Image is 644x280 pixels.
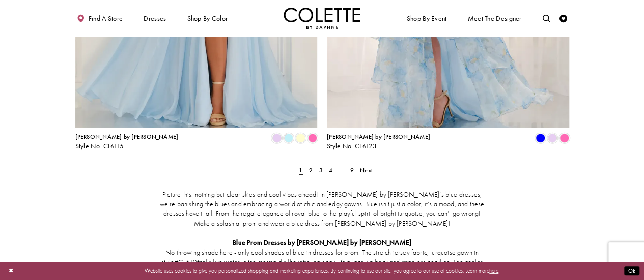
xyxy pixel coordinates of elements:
span: Meet the designer [467,15,521,22]
span: 3 [319,166,322,174]
a: Toggle search [541,8,552,29]
i: Lilac [272,134,281,143]
span: Shop by color [187,15,228,22]
a: Page 4 [326,165,334,176]
p: Website uses cookies to give you personalized shopping and marketing experiences. By continuing t... [55,266,589,276]
span: Dresses [144,15,166,22]
span: 4 [329,166,332,174]
span: Shop By Event [405,8,449,29]
a: ... [337,165,346,176]
span: Find a store [89,15,123,22]
span: 1 [299,166,302,174]
i: Light Blue [284,134,293,143]
span: 9 [350,166,353,174]
span: Shop By Event [407,15,447,22]
i: Light Yellow [296,134,305,143]
i: Pink [308,134,317,143]
div: Colette by Daphne Style No. CL6115 [75,134,179,150]
i: Blue [536,134,545,143]
span: Style No. CL6115 [75,142,124,150]
img: Colette by Daphne [284,8,361,29]
i: Lilac [548,134,557,143]
span: [PERSON_NAME] by [PERSON_NAME] [327,133,430,141]
strong: Blue Prom Dresses by [PERSON_NAME] by [PERSON_NAME] [233,238,411,247]
button: Close Dialog [5,264,17,278]
a: Page 3 [317,165,325,176]
span: Dresses [142,8,168,29]
button: Submit Dialog [624,266,639,276]
span: 2 [309,166,313,174]
a: Opens in new tab [174,258,200,266]
a: Next Page [357,165,375,176]
a: Page 2 [306,165,315,176]
i: Pink [559,134,569,143]
span: Shop by color [185,8,230,29]
span: Style No. CL6123 [327,142,377,150]
a: Page 9 [348,165,356,176]
a: Meet the designer [466,8,524,29]
p: Picture this: nothing but clear skies and cool vibes ahead! In [PERSON_NAME] by [PERSON_NAME]’s b... [158,190,486,229]
span: ... [339,166,344,174]
div: Colette by Daphne Style No. CL6123 [327,134,430,150]
span: Current Page [297,165,305,176]
span: [PERSON_NAME] by [PERSON_NAME] [75,133,179,141]
a: Check Wishlist [557,8,569,29]
a: Visit Home Page [284,8,361,29]
a: Find a store [75,8,125,29]
a: here [489,267,498,274]
span: Next [360,166,373,174]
